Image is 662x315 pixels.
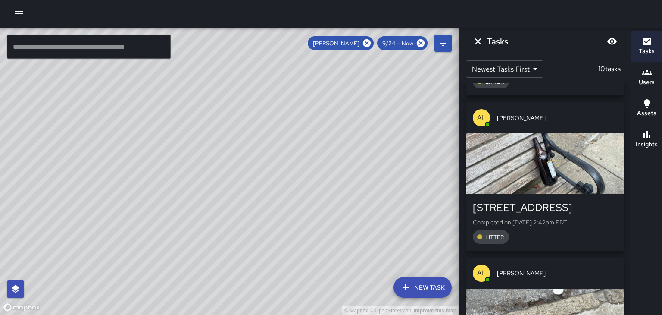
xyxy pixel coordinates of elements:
[434,35,452,52] button: Filters
[477,268,486,278] p: AL
[377,36,428,50] div: 9/24 — Now
[487,35,508,48] h6: Tasks
[631,31,662,62] button: Tasks
[308,40,365,47] span: [PERSON_NAME]
[480,233,509,241] span: LITTER
[477,113,486,123] p: AL
[603,33,621,50] button: Blur
[466,60,543,78] div: Newest Tasks First
[497,113,617,122] span: [PERSON_NAME]
[377,40,418,47] span: 9/24 — Now
[466,102,624,251] button: AL[PERSON_NAME][STREET_ADDRESS]Completed on [DATE] 2:42pm EDTLITTER
[473,218,617,227] p: Completed on [DATE] 2:42pm EDT
[595,64,624,74] p: 10 tasks
[639,47,655,56] h6: Tasks
[631,124,662,155] button: Insights
[497,269,617,277] span: [PERSON_NAME]
[469,33,487,50] button: Dismiss
[308,36,374,50] div: [PERSON_NAME]
[631,62,662,93] button: Users
[631,93,662,124] button: Assets
[393,277,452,298] button: New Task
[636,140,658,149] h6: Insights
[639,78,655,87] h6: Users
[637,109,656,118] h6: Assets
[473,201,617,214] div: [STREET_ADDRESS]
